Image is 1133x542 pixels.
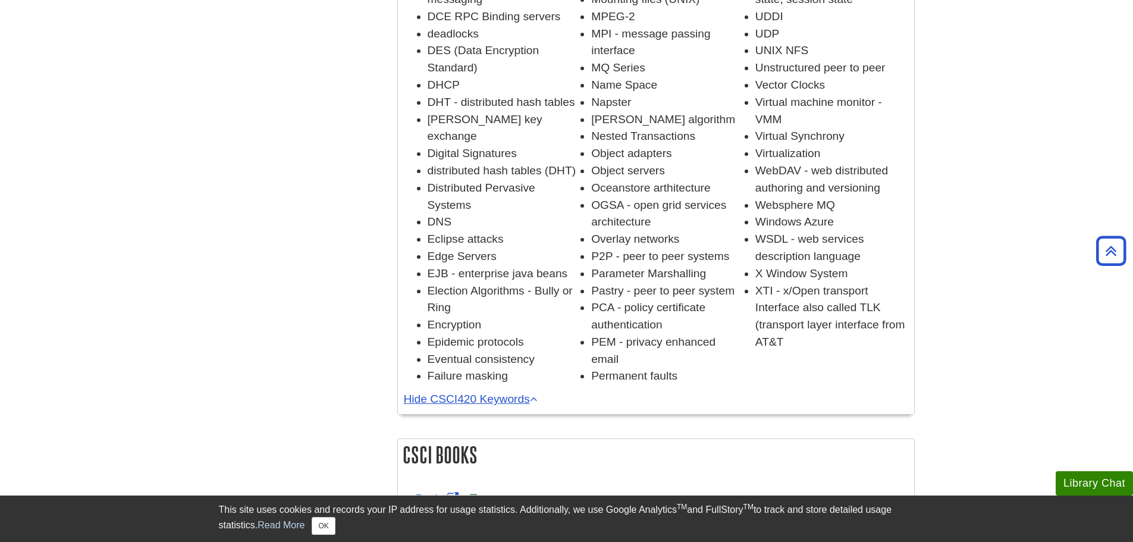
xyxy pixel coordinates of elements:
li: Epidemic protocols [428,334,580,351]
li: Eclipse attacks [428,231,580,248]
li: Napster [591,94,744,111]
a: Read More [258,520,305,530]
li: Nested Transactions [591,128,744,145]
li: [PERSON_NAME] key exchange [428,111,580,146]
li: DES (Data Encryption Standard) [428,42,580,77]
a: Back to Top [1092,243,1130,259]
li: Oceanstore arthitecture [591,180,744,197]
li: Virtual machine monitor - VMM [755,94,908,129]
li: Virtualization [755,145,908,162]
img: e-Book [469,494,478,503]
li: Encryption [428,317,580,334]
li: MPEG-2 [591,8,744,26]
li: Name Space [591,77,744,94]
li: Websphere MQ [755,197,908,214]
li: [PERSON_NAME] algorithm [591,111,744,129]
li: Unstructured peer to peer [755,59,908,77]
li: DHCP [428,77,580,94]
div: This site uses cookies and records your IP address for usage statistics. Additionally, we use Goo... [219,503,915,535]
li: X Window System [755,265,908,283]
li: Permanent faults [591,368,744,385]
a: Hide CSCI420 Keywords [404,393,537,405]
li: MQ Series [591,59,744,77]
li: distributed hash tables (DHT) [428,162,580,180]
li: EJB - enterprise java beans [428,265,580,283]
li: UNIX NFS [755,42,908,59]
li: PEM - privacy enhanced email [591,334,744,368]
li: Pastry - peer to peer system [591,283,744,300]
li: Failure masking [428,368,580,385]
h2: CSCI Books [398,439,914,471]
li: Object servers [591,162,744,180]
li: DNS [428,214,580,231]
li: DCE RPC Binding servers [428,8,580,26]
li: Vector Clocks [755,77,908,94]
a: Link opens in new window [416,492,462,505]
li: Election Algorithms - Bully or Ring [428,283,580,317]
button: Close [312,517,335,535]
li: WSDL - web services description language [755,231,908,265]
li: deadlocks [428,26,580,43]
li: DHT - distributed hash tables [428,94,580,111]
li: MPI - message passing interface [591,26,744,60]
li: XTI - x/Open transport Interface also called TLK (transport layer interface from AT&T [755,283,908,351]
sup: TM [743,503,754,511]
li: UDDI [755,8,908,26]
button: Library Chat [1056,471,1133,496]
li: Digital Signatures [428,145,580,162]
li: Overlay networks [591,231,744,248]
li: Parameter Marshalling [591,265,744,283]
li: Eventual consistency [428,351,580,368]
li: Distributed Pervasive Systems [428,180,580,214]
li: OGSA - open grid services architecture [591,197,744,231]
li: Edge Servers [428,248,580,265]
li: Virtual Synchrony [755,128,908,145]
li: UDP [755,26,908,43]
sup: TM [677,503,687,511]
li: Object adapters [591,145,744,162]
li: P2P - peer to peer systems [591,248,744,265]
li: PCA - policy certificate authentication [591,299,744,334]
li: Windows Azure [755,214,908,231]
li: WebDAV - web distributed authoring and versioning [755,162,908,197]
